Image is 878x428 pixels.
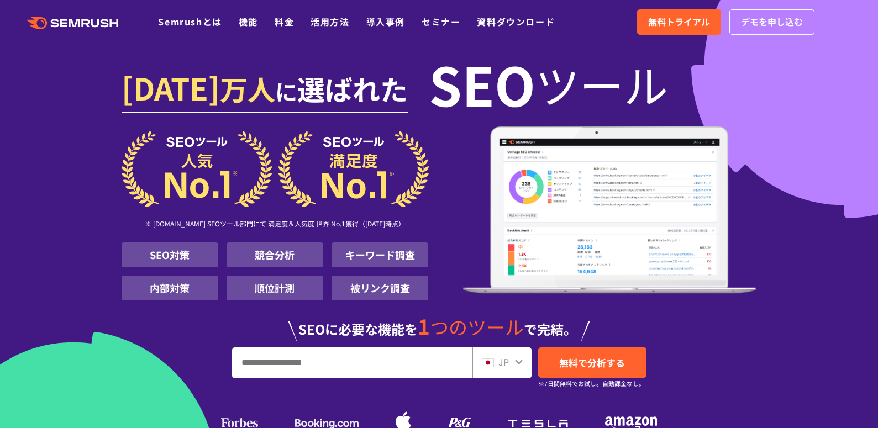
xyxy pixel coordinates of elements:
a: 資料ダウンロード [477,15,555,28]
a: 導入事例 [366,15,405,28]
a: 活用方法 [311,15,349,28]
span: で完結。 [524,319,577,339]
small: ※7日間無料でお試し。自動課金なし。 [538,378,645,389]
li: キーワード調査 [332,242,428,267]
li: SEO対策 [122,242,218,267]
span: 選ばれた [297,68,408,108]
li: 被リンク調査 [332,276,428,300]
span: 無料で分析する [559,356,625,369]
span: SEO [429,62,535,106]
a: Semrushとは [158,15,222,28]
span: デモを申し込む [741,15,803,29]
span: つのツール [430,313,524,340]
span: JP [498,355,509,368]
span: 無料トライアル [648,15,710,29]
span: [DATE] [122,65,220,109]
a: 料金 [275,15,294,28]
a: セミナー [422,15,460,28]
a: デモを申し込む [729,9,814,35]
span: に [275,75,297,107]
span: ツール [535,62,668,106]
a: 機能 [239,15,258,28]
a: 無料で分析する [538,347,646,378]
li: 順位計測 [227,276,323,300]
li: 内部対策 [122,276,218,300]
div: ※ [DOMAIN_NAME] SEOツール部門にて 満足度＆人気度 世界 No.1獲得（[DATE]時点） [122,207,429,242]
a: 無料トライアル [637,9,721,35]
input: URL、キーワードを入力してください [233,348,472,378]
div: SEOに必要な機能を [122,305,757,341]
span: 1 [418,311,430,341]
span: 万人 [220,68,275,108]
li: 競合分析 [227,242,323,267]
